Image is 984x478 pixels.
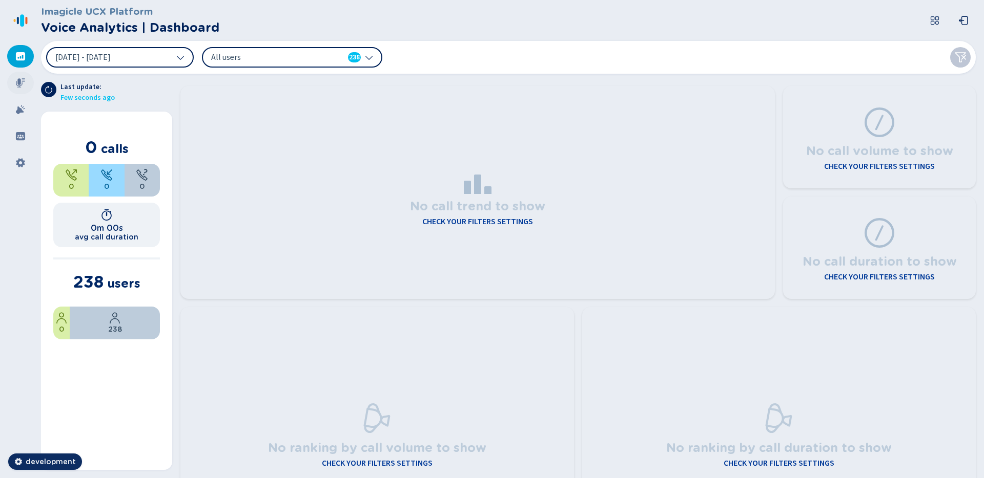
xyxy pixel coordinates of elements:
div: 0 [125,164,160,197]
svg: groups-filled [15,131,26,141]
h3: No call duration to show [803,249,957,271]
span: 238 [108,324,122,335]
div: Settings [7,151,34,174]
span: Last update: [60,82,115,93]
svg: telephone-outbound [65,169,77,181]
span: 0 [85,137,97,157]
div: Dashboard [7,45,34,68]
h4: Check your filters settings [824,271,935,283]
span: All users [211,52,329,63]
svg: unknown-call [136,169,148,181]
svg: mic-fill [15,78,26,88]
h3: No ranking by call volume to show [268,436,486,457]
div: 0% [53,307,70,339]
div: Recordings [7,72,34,94]
span: Few seconds ago [60,93,115,103]
svg: timer [100,209,113,221]
svg: user-profile [109,312,121,324]
svg: telephone-inbound [100,169,113,181]
h3: Imagicle UCX Platform [41,4,219,18]
h3: No call volume to show [806,139,953,160]
h4: Check your filters settings [422,215,533,228]
div: Alarms [7,98,34,121]
h4: Check your filters settings [824,160,935,172]
svg: arrow-clockwise [45,85,53,94]
button: [DATE] - [DATE] [46,47,194,68]
span: 0 [104,181,109,192]
h1: 0m 00s [91,223,123,233]
h4: Check your filters settings [724,457,834,469]
span: 238 [73,272,104,292]
svg: alarm-filled [15,104,26,115]
svg: funnel-disabled [954,51,967,63]
span: calls [101,141,129,156]
h2: Voice Analytics | Dashboard [41,18,219,37]
button: Clear filters [950,47,971,68]
div: 0 [53,164,89,197]
svg: user-profile [55,312,68,324]
div: 100% [70,307,160,339]
h4: Check your filters settings [322,457,433,469]
button: development [8,453,82,470]
h2: avg call duration [75,233,138,241]
svg: chevron-down [365,53,373,61]
div: 0 [89,164,124,197]
span: 0 [69,181,74,192]
span: 238 [349,52,360,62]
h3: No ranking by call duration to show [666,436,892,457]
span: users [107,276,140,291]
span: 0 [139,181,145,192]
span: development [26,457,76,467]
div: Groups [7,125,34,147]
svg: box-arrow-left [958,15,969,26]
span: 0 [59,324,64,335]
svg: chevron-down [176,53,184,61]
span: [DATE] - [DATE] [55,53,111,61]
svg: dashboard-filled [15,51,26,61]
h3: No call trend to show [410,194,545,215]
